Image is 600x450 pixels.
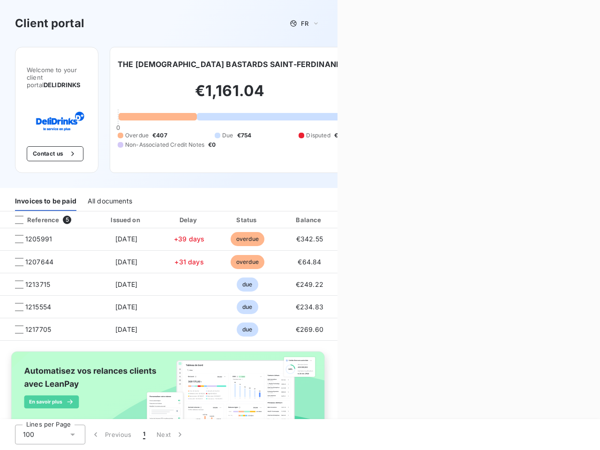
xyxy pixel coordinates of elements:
div: Reference [7,216,59,224]
span: 1215554 [25,302,51,312]
span: FR [301,20,308,27]
span: due [237,277,258,292]
img: Company logo [27,111,87,131]
span: 100 [23,430,34,439]
span: €754 [237,131,252,140]
div: Status [219,215,275,225]
span: +39 days [174,235,204,243]
span: €234.83 [296,303,323,311]
span: overdue [231,232,264,246]
span: 1 [143,430,145,439]
img: banner [4,346,334,447]
div: All documents [88,191,132,211]
span: 1217705 [25,325,51,334]
span: Non-Associated Credit Notes [125,141,204,149]
div: Balance [279,215,340,225]
span: Overdue [125,131,149,140]
span: €0 [334,131,342,140]
span: +31 days [174,258,203,266]
span: 1213715 [25,280,50,289]
span: Due [222,131,233,140]
span: €269.60 [296,325,323,333]
span: Welcome to your client portal [27,66,87,89]
span: [DATE] [115,280,137,288]
h6: THE [DEMOGRAPHIC_DATA] BASTARDS SAINT-FERDINAND - C0011424 [118,59,387,70]
span: Disputed [306,131,330,140]
span: €0 [208,141,216,149]
span: due [237,322,258,337]
span: €407 [152,131,167,140]
div: Issued on [94,215,158,225]
span: €342.55 [296,235,323,243]
div: Invoices to be paid [15,191,76,211]
span: [DATE] [115,235,137,243]
span: overdue [231,255,264,269]
span: [DATE] [115,325,137,333]
span: [DATE] [115,303,137,311]
button: Previous [85,425,137,444]
h3: Client portal [15,15,84,32]
button: 1 [137,425,151,444]
h2: €1,161.04 [118,82,342,110]
span: €64.84 [298,258,321,266]
span: 1205991 [25,234,52,244]
span: [DATE] [115,258,137,266]
button: Next [151,425,190,444]
span: 1207644 [25,257,53,267]
span: DELIDRINKS [44,81,81,89]
span: €249.22 [296,280,323,288]
span: due [237,300,258,314]
span: 0 [116,124,120,131]
span: 5 [63,216,71,224]
button: Contact us [27,146,83,161]
div: Delay [163,215,216,225]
